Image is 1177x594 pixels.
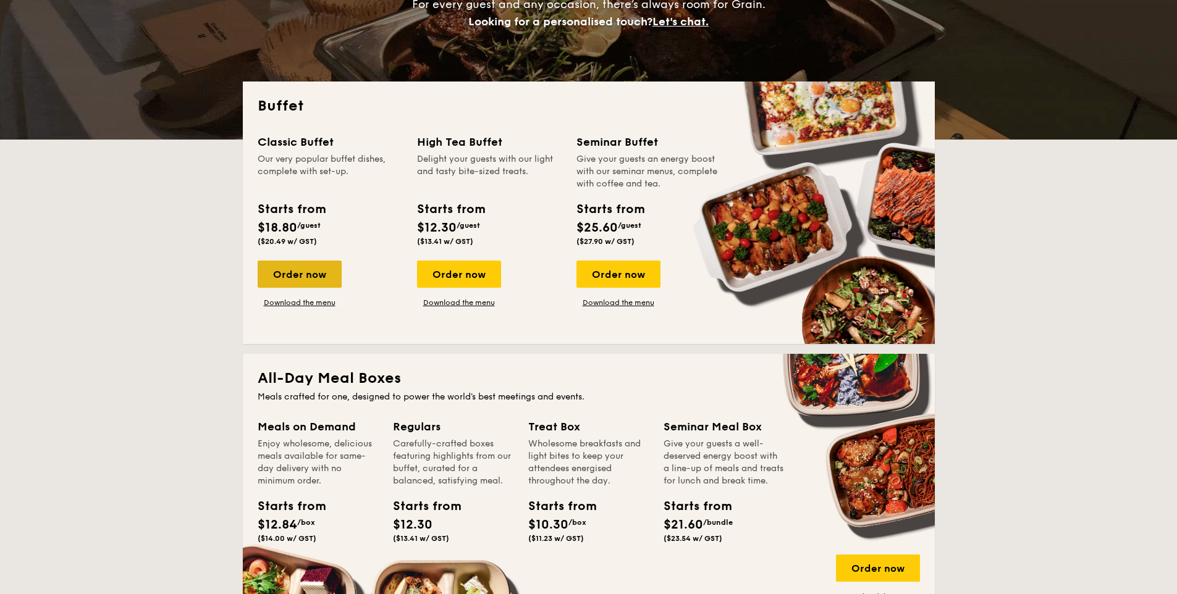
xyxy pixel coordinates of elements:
[258,237,317,246] span: ($20.49 w/ GST)
[468,15,652,28] span: Looking for a personalised touch?
[258,220,297,235] span: $18.80
[258,261,342,288] div: Order now
[528,497,584,516] div: Starts from
[258,96,920,116] h2: Buffet
[576,200,644,219] div: Starts from
[258,133,402,151] div: Classic Buffet
[297,518,315,527] span: /box
[258,497,313,516] div: Starts from
[417,200,484,219] div: Starts from
[576,237,635,246] span: ($27.90 w/ GST)
[836,554,920,582] div: Order now
[457,221,480,230] span: /guest
[258,391,920,403] div: Meals crafted for one, designed to power the world's best meetings and events.
[258,517,297,532] span: $12.84
[703,518,733,527] span: /bundle
[664,534,722,543] span: ($23.54 w/ GST)
[258,153,402,190] div: Our very popular buffet dishes, complete with set-up.
[576,261,660,288] div: Order now
[618,221,641,230] span: /guest
[258,534,316,543] span: ($14.00 w/ GST)
[576,153,721,190] div: Give your guests an energy boost with our seminar menus, complete with coffee and tea.
[652,15,709,28] span: Let's chat.
[297,221,321,230] span: /guest
[393,517,432,532] span: $12.30
[258,438,378,487] div: Enjoy wholesome, delicious meals available for same-day delivery with no minimum order.
[417,153,562,190] div: Delight your guests with our light and tasty bite-sized treats.
[393,438,513,487] div: Carefully-crafted boxes featuring highlights from our buffet, curated for a balanced, satisfying ...
[528,418,649,435] div: Treat Box
[664,418,784,435] div: Seminar Meal Box
[528,438,649,487] div: Wholesome breakfasts and light bites to keep your attendees energised throughout the day.
[258,418,378,435] div: Meals on Demand
[568,518,586,527] span: /box
[664,497,719,516] div: Starts from
[664,438,784,487] div: Give your guests a well-deserved energy boost with a line-up of meals and treats for lunch and br...
[576,298,660,307] a: Download the menu
[258,369,920,388] h2: All-Day Meal Boxes
[393,418,513,435] div: Regulars
[417,220,457,235] span: $12.30
[576,220,618,235] span: $25.60
[576,133,721,151] div: Seminar Buffet
[258,298,342,307] a: Download the menu
[528,534,584,543] span: ($11.23 w/ GST)
[417,133,562,151] div: High Tea Buffet
[258,200,325,219] div: Starts from
[664,517,703,532] span: $21.60
[393,534,449,543] span: ($13.41 w/ GST)
[417,298,501,307] a: Download the menu
[393,497,449,516] div: Starts from
[528,517,568,532] span: $10.30
[417,237,473,246] span: ($13.41 w/ GST)
[417,261,501,288] div: Order now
